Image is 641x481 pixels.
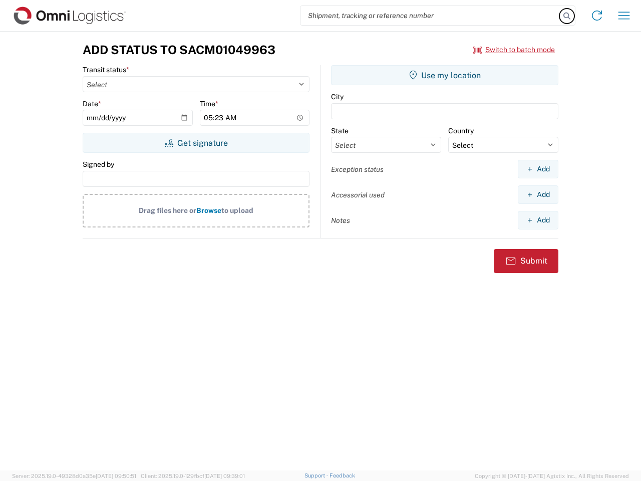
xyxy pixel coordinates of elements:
label: Notes [331,216,350,225]
label: Accessorial used [331,190,385,199]
span: [DATE] 09:39:01 [204,473,245,479]
button: Submit [494,249,558,273]
span: Copyright © [DATE]-[DATE] Agistix Inc., All Rights Reserved [475,471,629,480]
label: City [331,92,344,101]
button: Switch to batch mode [473,42,555,58]
span: Browse [196,206,221,214]
h3: Add Status to SACM01049963 [83,43,275,57]
label: Transit status [83,65,129,74]
label: Date [83,99,101,108]
button: Use my location [331,65,558,85]
button: Add [518,185,558,204]
label: Signed by [83,160,114,169]
label: Exception status [331,165,384,174]
span: Server: 2025.19.0-49328d0a35e [12,473,136,479]
span: [DATE] 09:50:51 [96,473,136,479]
input: Shipment, tracking or reference number [300,6,560,25]
button: Add [518,211,558,229]
label: Country [448,126,474,135]
a: Feedback [330,472,355,478]
button: Get signature [83,133,309,153]
span: to upload [221,206,253,214]
button: Add [518,160,558,178]
label: State [331,126,349,135]
label: Time [200,99,218,108]
span: Client: 2025.19.0-129fbcf [141,473,245,479]
a: Support [304,472,330,478]
span: Drag files here or [139,206,196,214]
